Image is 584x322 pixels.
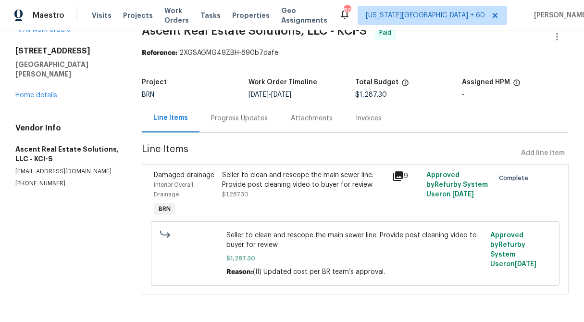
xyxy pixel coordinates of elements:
[513,79,521,91] span: The hpm assigned to this work order.
[142,48,569,58] div: 2XGSAGMG49ZBH-890b7dafe
[123,11,153,20] span: Projects
[142,79,167,86] h5: Project
[490,232,536,268] span: Approved by Refurby System User on
[355,91,387,98] span: $1,287.30
[222,192,249,197] span: $1,287.30
[462,91,569,98] div: -
[154,172,214,179] span: Damaged drainage
[366,11,485,20] span: [US_STATE][GEOGRAPHIC_DATA] + 60
[462,79,510,86] h5: Assigned HPM
[356,114,382,123] div: Invoices
[15,180,119,188] p: [PHONE_NUMBER]
[226,231,485,250] span: Seller to clean and rescope the main sewer line. Provide post cleaning video to buyer for review
[15,144,119,164] h5: Ascent Real Estate Solutions, LLC - KCI-S
[200,12,221,19] span: Tasks
[249,91,291,98] span: -
[226,254,485,263] span: $1,287.30
[142,50,177,56] b: Reference:
[142,91,154,98] span: BRN
[392,170,421,182] div: 9
[15,46,119,56] h2: [STREET_ADDRESS]
[153,113,188,123] div: Line Items
[249,79,317,86] h5: Work Order Timeline
[249,91,269,98] span: [DATE]
[226,269,253,275] span: Reason:
[164,6,189,25] span: Work Orders
[15,123,119,133] h4: Vendor Info
[142,25,367,37] span: Ascent Real Estate Solutions, LLC - KCI-S
[515,261,536,268] span: [DATE]
[344,6,350,15] div: 868
[253,269,385,275] span: (II) Updated cost per BR team’s approval.
[401,79,409,91] span: The total cost of line items that have been proposed by Opendoor. This sum includes line items th...
[222,170,386,190] div: Seller to clean and rescope the main sewer line. Provide post cleaning video to buyer for review
[15,167,119,176] p: [EMAIL_ADDRESS][DOMAIN_NAME]
[452,191,474,198] span: [DATE]
[232,11,270,20] span: Properties
[291,114,333,123] div: Attachments
[211,114,268,123] div: Progress Updates
[33,11,64,20] span: Maestro
[15,60,119,79] h5: [GEOGRAPHIC_DATA][PERSON_NAME]
[499,173,532,183] span: Complete
[15,92,57,99] a: Home details
[281,6,327,25] span: Geo Assignments
[154,182,197,197] span: Interior Overall - Drainage
[92,11,112,20] span: Visits
[271,91,291,98] span: [DATE]
[142,144,517,162] span: Line Items
[155,204,174,214] span: BRN
[379,28,395,38] span: Paid
[426,172,488,198] span: Approved by Refurby System User on
[355,79,398,86] h5: Total Budget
